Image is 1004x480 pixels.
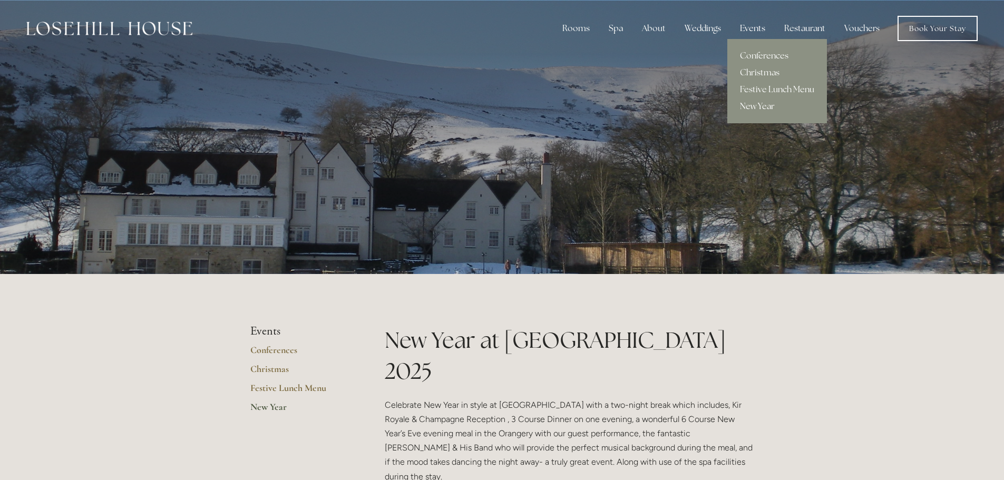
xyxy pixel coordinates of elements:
[727,81,827,98] a: Festive Lunch Menu
[633,18,674,39] div: About
[727,47,827,64] a: Conferences
[776,18,834,39] div: Restaurant
[676,18,729,39] div: Weddings
[250,401,351,420] a: New Year
[26,22,192,35] img: Losehill House
[836,18,888,39] a: Vouchers
[250,382,351,401] a: Festive Lunch Menu
[732,18,774,39] div: Events
[385,325,754,387] h1: New Year at [GEOGRAPHIC_DATA] 2025
[250,344,351,363] a: Conferences
[250,325,351,338] li: Events
[554,18,598,39] div: Rooms
[600,18,631,39] div: Spa
[250,363,351,382] a: Christmas
[898,16,978,41] a: Book Your Stay
[727,64,827,81] a: Christmas
[727,98,827,115] a: New Year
